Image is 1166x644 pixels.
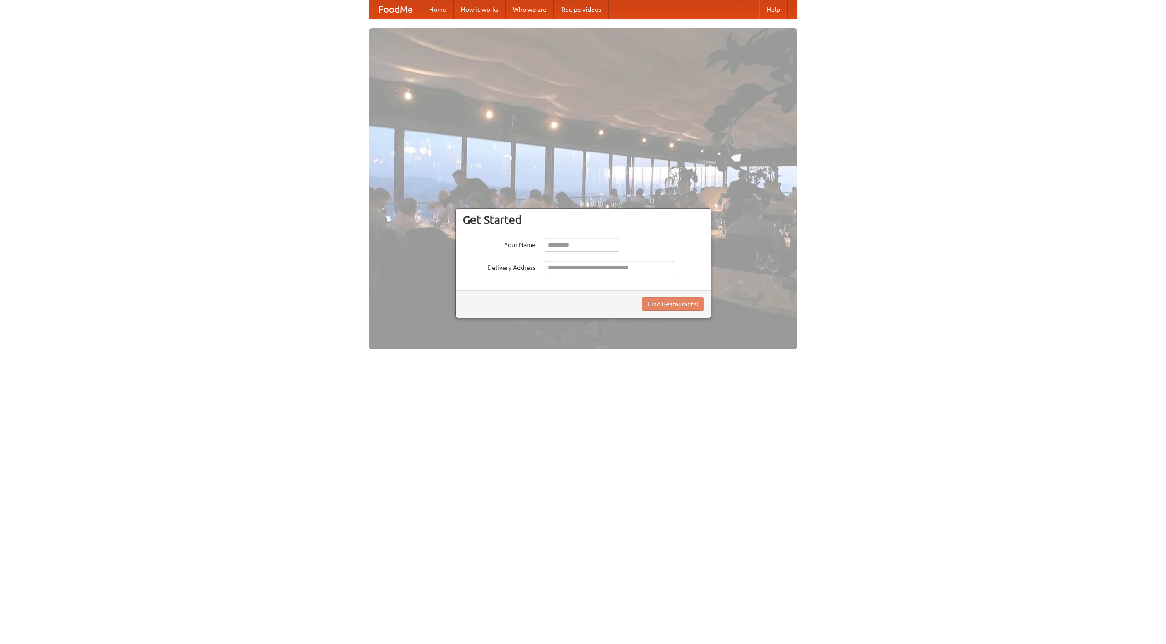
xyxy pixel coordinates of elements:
a: Who we are [506,0,554,19]
button: Find Restaurants! [642,297,704,311]
label: Your Name [463,238,536,249]
a: Help [759,0,788,19]
h3: Get Started [463,213,704,227]
a: Recipe videos [554,0,609,19]
a: How it works [454,0,506,19]
a: FoodMe [369,0,422,19]
label: Delivery Address [463,261,536,272]
a: Home [422,0,454,19]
